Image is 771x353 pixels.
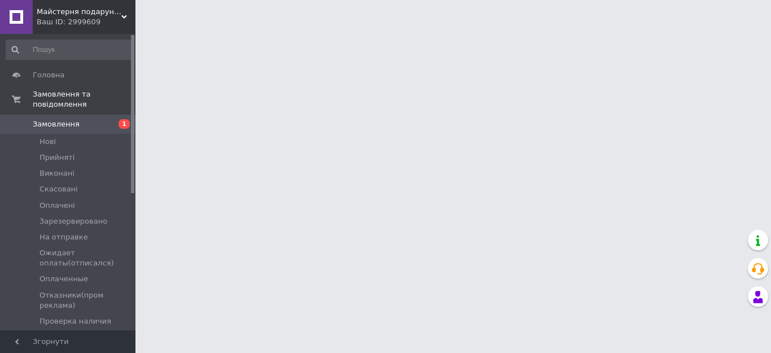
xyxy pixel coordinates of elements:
span: Скасовані [40,184,78,194]
span: На отправке [40,232,88,242]
span: Прийняті [40,152,75,163]
span: 1 [119,119,130,129]
span: Майстерня подарунків "HSH BBQ" [37,7,121,17]
span: Замовлення [33,119,80,129]
span: Оплаченные [40,274,88,284]
div: Ваш ID: 2999609 [37,17,135,27]
span: Виконані [40,168,75,178]
span: Нові [40,137,56,147]
span: Зарезервировано [40,216,107,226]
span: Оплачені [40,201,75,211]
span: Ожидает оплаты(отписался) [40,248,132,268]
input: Пошук [6,40,133,60]
span: Замовлення та повідомлення [33,89,135,110]
span: Головна [33,70,64,80]
span: Отказники(пром реклама) [40,290,132,311]
span: Проверка наличия [40,316,111,326]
